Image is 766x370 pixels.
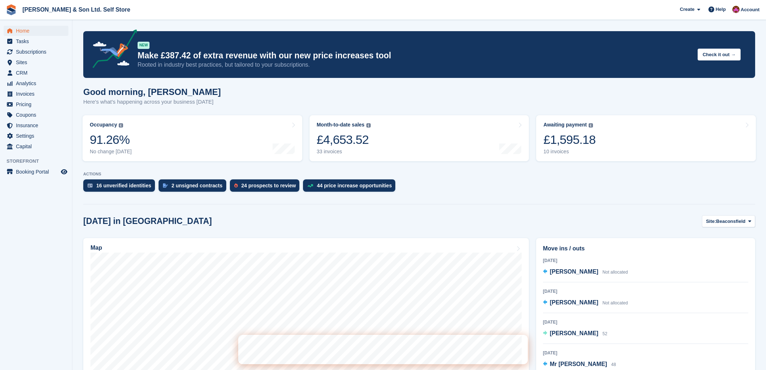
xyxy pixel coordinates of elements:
span: Coupons [16,110,59,120]
div: Awaiting payment [543,122,587,128]
span: Not allocated [602,270,628,275]
a: menu [4,110,68,120]
h2: Move ins / outs [543,244,748,253]
img: price_increase_opportunities-93ffe204e8149a01c8c9dc8f82e8f89637d9d84a8eef4429ea346261dce0b2c0.svg [307,184,313,187]
div: 44 price increase opportunities [317,183,392,188]
span: Pricing [16,99,59,109]
span: 48 [611,362,616,367]
span: Analytics [16,78,59,88]
a: Month-to-date sales £4,653.52 33 invoices [310,115,529,161]
div: No change [DATE] [90,149,132,155]
img: prospect-51fa495bee0391a8d652442698ab0144808aea92771e9ea1ae160a38d050c398.svg [234,183,238,188]
a: menu [4,99,68,109]
div: [DATE] [543,350,748,356]
img: icon-info-grey-7440780725fd019a000dd9b08b2336e03edf1995a4989e88bcd33f0948082b44.svg [366,123,371,128]
div: 91.26% [90,132,132,147]
img: icon-info-grey-7440780725fd019a000dd9b08b2336e03edf1995a4989e88bcd33f0948082b44.svg [119,123,123,128]
span: [PERSON_NAME] [550,330,598,336]
div: 33 invoices [317,149,371,155]
span: Booking Portal [16,167,59,177]
div: 24 prospects to review [241,183,296,188]
a: Mr [PERSON_NAME] 48 [543,360,616,369]
span: [PERSON_NAME] [550,269,598,275]
a: [PERSON_NAME] 52 [543,329,607,338]
img: verify_identity-adf6edd0f0f0b5bbfe63781bf79b02c33cf7c696d77639b501bdc392416b5a36.svg [88,183,93,188]
button: Check it out → [698,49,741,61]
img: Kate Standish [732,6,740,13]
span: Subscriptions [16,47,59,57]
span: CRM [16,68,59,78]
a: Occupancy 91.26% No change [DATE] [83,115,302,161]
img: stora-icon-8386f47178a22dfd0bd8f6a31ec36ba5ce8667c1dd55bd0f319d3a0aa187defe.svg [6,4,17,15]
div: NEW [138,42,150,49]
span: [PERSON_NAME] [550,299,598,305]
div: Occupancy [90,122,117,128]
a: 16 unverified identities [83,179,159,195]
span: Beaconsfield [716,218,745,225]
a: menu [4,36,68,46]
a: menu [4,120,68,130]
div: [DATE] [543,288,748,295]
a: 44 price increase opportunities [303,179,399,195]
a: Awaiting payment £1,595.18 10 invoices [536,115,756,161]
div: 2 unsigned contracts [172,183,223,188]
span: Tasks [16,36,59,46]
span: Not allocated [602,300,628,305]
p: ACTIONS [83,172,755,176]
h2: [DATE] in [GEOGRAPHIC_DATA] [83,216,212,226]
span: Mr [PERSON_NAME] [550,361,607,367]
a: menu [4,68,68,78]
a: menu [4,89,68,99]
span: Storefront [7,158,72,165]
h1: Good morning, [PERSON_NAME] [83,87,221,97]
a: 2 unsigned contracts [159,179,230,195]
span: Invoices [16,89,59,99]
a: [PERSON_NAME] & Son Ltd. Self Store [20,4,133,16]
div: £4,653.52 [317,132,371,147]
span: Site: [706,218,716,225]
span: Settings [16,131,59,141]
a: menu [4,57,68,67]
span: Account [741,6,759,13]
h2: Map [91,245,102,251]
div: £1,595.18 [543,132,595,147]
img: price-adjustments-announcement-icon-8257ccfd72463d97f412b2fc003d46551f7dbcb40ab6d574587a9cd5c0d94... [87,29,137,71]
a: menu [4,26,68,36]
a: menu [4,141,68,151]
a: [PERSON_NAME] Not allocated [543,298,628,308]
p: Make £387.42 of extra revenue with our new price increases tool [138,50,692,61]
button: Site: Beaconsfield [702,215,755,227]
div: 16 unverified identities [96,183,151,188]
iframe: Intercom live chat banner [238,335,528,364]
a: menu [4,167,68,177]
span: Home [16,26,59,36]
a: menu [4,47,68,57]
img: contract_signature_icon-13c848040528278c33f63329250d36e43548de30e8caae1d1a13099fd9432cc5.svg [163,183,168,188]
p: Here's what's happening across your business [DATE] [83,98,221,106]
span: Capital [16,141,59,151]
div: [DATE] [543,257,748,264]
a: menu [4,78,68,88]
span: Help [716,6,726,13]
span: 52 [602,331,607,336]
span: Create [680,6,694,13]
div: [DATE] [543,319,748,325]
a: 24 prospects to review [230,179,303,195]
a: [PERSON_NAME] Not allocated [543,267,628,277]
div: 10 invoices [543,149,595,155]
span: Insurance [16,120,59,130]
a: menu [4,131,68,141]
a: Preview store [60,167,68,176]
span: Sites [16,57,59,67]
div: Month-to-date sales [317,122,365,128]
p: Rooted in industry best practices, but tailored to your subscriptions. [138,61,692,69]
img: icon-info-grey-7440780725fd019a000dd9b08b2336e03edf1995a4989e88bcd33f0948082b44.svg [589,123,593,128]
